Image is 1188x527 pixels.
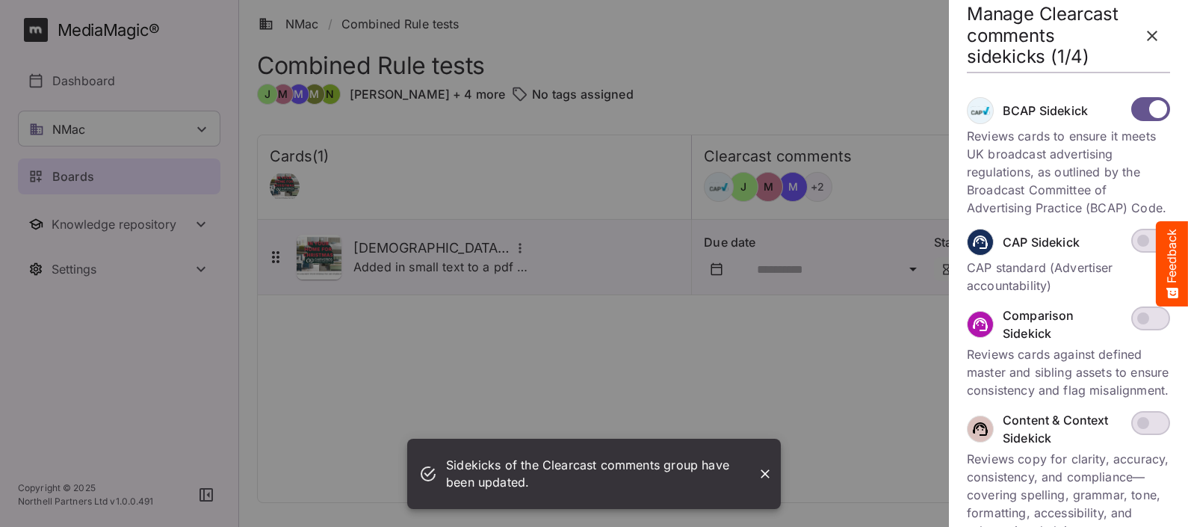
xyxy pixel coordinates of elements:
p: BCAP Sidekick [1003,102,1088,120]
h2: Manage Clearcast comments sidekicks (1/4) [967,4,1134,68]
p: Reviews cards against defined master and sibling assets to ensure consistency and flag misalignment. [967,345,1170,399]
p: Reviews cards to ensure it meets UK broadcast advertising regulations, as outlined by the Broadca... [967,127,1170,217]
button: Feedback [1156,221,1188,306]
p: CAP standard (Advertiser accountability) [967,259,1170,295]
p: CAP Sidekick [1003,233,1080,251]
p: Content & Context Sidekick [1003,411,1122,447]
div: Sidekicks of the Clearcast comments group have been updated. [446,451,740,497]
p: Comparison Sidekick [1003,306,1122,342]
button: Close [755,464,775,484]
